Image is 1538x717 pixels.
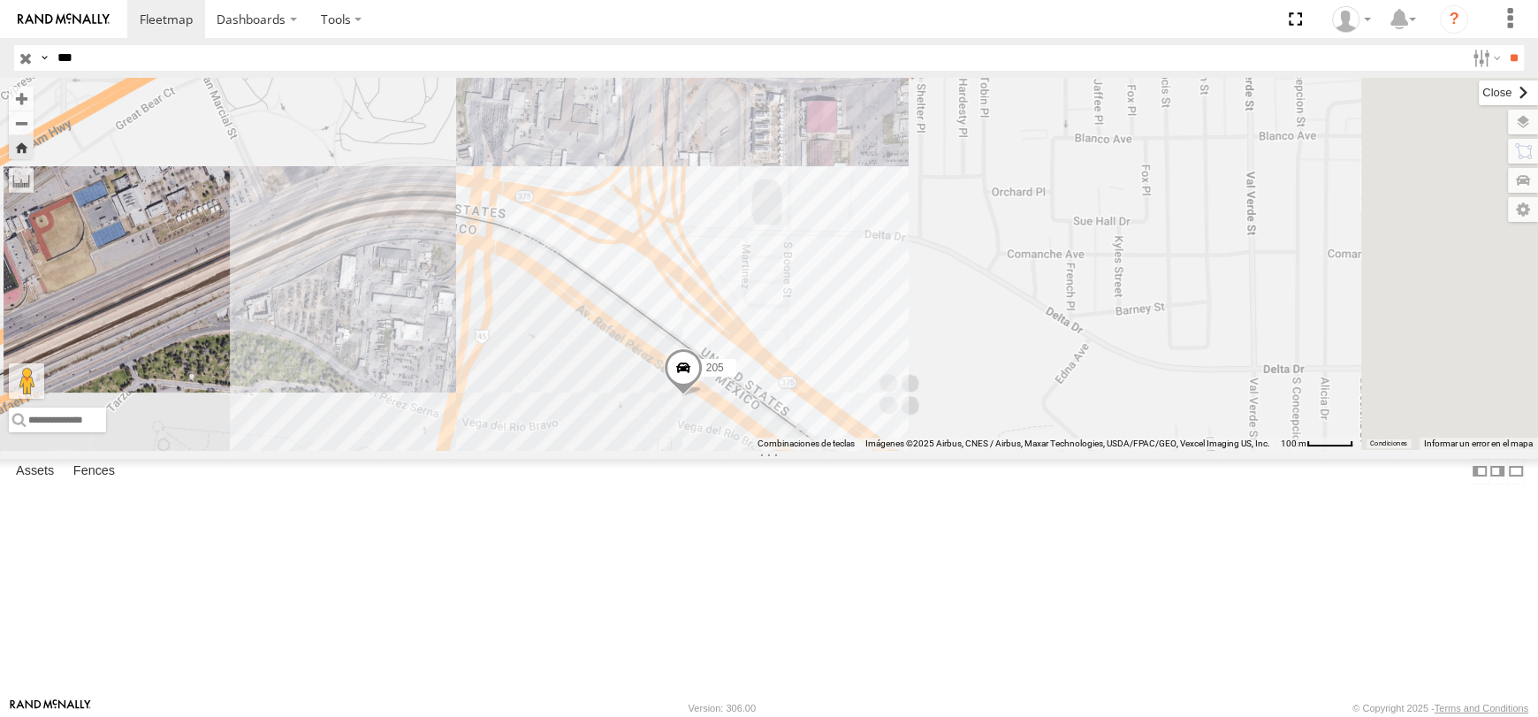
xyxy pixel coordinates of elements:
label: Search Filter Options [1466,45,1504,71]
button: Zoom in [9,87,34,111]
label: Measure [9,168,34,193]
label: Dock Summary Table to the Left [1471,459,1489,484]
button: Combinaciones de teclas [758,438,855,450]
label: Dock Summary Table to the Right [1489,459,1506,484]
a: Terms and Conditions [1435,703,1528,713]
div: © Copyright 2025 - [1352,703,1528,713]
i: ? [1440,5,1468,34]
img: rand-logo.svg [18,13,110,26]
a: Condiciones (se abre en una nueva pestaña) [1370,439,1407,446]
button: Zoom Home [9,135,34,159]
label: Map Settings [1508,197,1538,222]
button: Arrastra el hombrecito naranja al mapa para abrir Street View [9,363,44,399]
div: Version: 306.00 [689,703,756,713]
label: Assets [7,460,63,484]
label: Hide Summary Table [1507,459,1525,484]
label: Fences [65,460,124,484]
span: Imágenes ©2025 Airbus, CNES / Airbus, Maxar Technologies, USDA/FPAC/GEO, Vexcel Imaging US, Inc. [865,439,1270,448]
button: Zoom out [9,111,34,135]
a: Visit our Website [10,699,91,717]
div: Omar Miranda [1326,6,1377,33]
span: 100 m [1281,439,1306,448]
span: 205 [706,362,724,375]
button: Escala del mapa: 100 m por 49 píxeles [1275,438,1359,450]
a: Informar un error en el mapa [1424,439,1533,448]
label: Search Query [37,45,51,71]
